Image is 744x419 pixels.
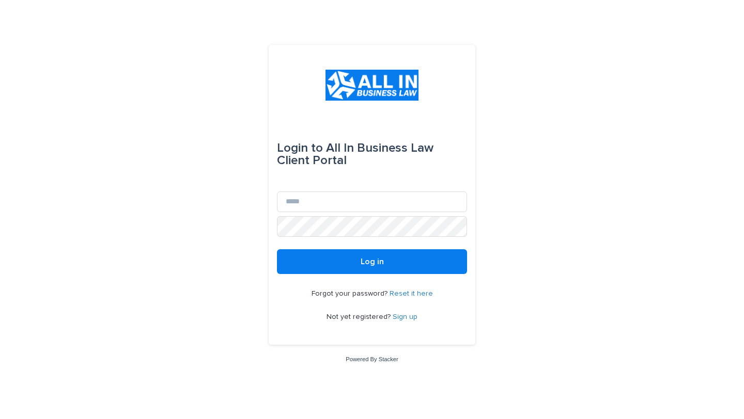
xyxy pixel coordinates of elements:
a: Sign up [393,313,417,320]
button: Log in [277,249,467,274]
img: tZFo3tXJTahZtpq23GXw [326,70,418,101]
span: Forgot your password? [312,290,390,297]
a: Reset it here [390,290,433,297]
span: Log in [361,257,384,266]
span: Not yet registered? [327,313,393,320]
a: Powered By Stacker [346,356,398,362]
span: Login to [277,142,323,154]
div: All In Business Law Client Portal [277,134,467,175]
